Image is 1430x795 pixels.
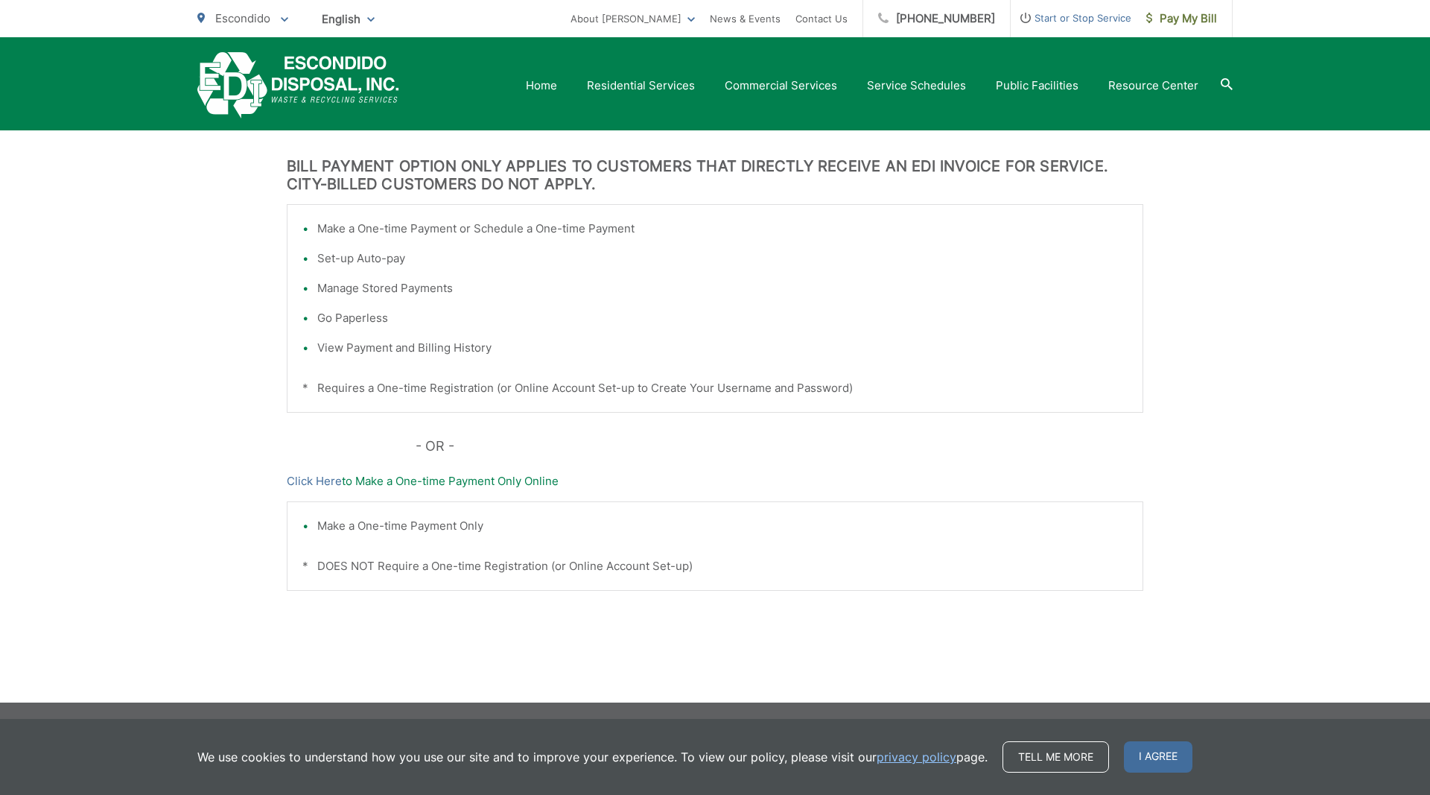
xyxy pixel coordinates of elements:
a: Resource Center [1108,77,1198,95]
p: - OR - [416,435,1144,457]
a: Home [526,77,557,95]
a: EDCD logo. Return to the homepage. [197,52,399,118]
a: privacy policy [877,748,956,766]
h3: BILL PAYMENT OPTION ONLY APPLIES TO CUSTOMERS THAT DIRECTLY RECEIVE AN EDI INVOICE FOR SERVICE. C... [287,157,1143,193]
a: Service Schedules [867,77,966,95]
p: to Make a One-time Payment Only Online [287,472,1143,490]
span: Pay My Bill [1146,10,1217,28]
a: Residential Services [587,77,695,95]
a: News & Events [710,10,781,28]
a: Contact Us [795,10,848,28]
li: Go Paperless [317,309,1128,327]
a: Commercial Services [725,77,837,95]
span: Escondido [215,11,270,25]
span: English [311,6,386,32]
span: I agree [1124,741,1192,773]
a: Click Here [287,472,342,490]
li: Set-up Auto-pay [317,250,1128,267]
a: About [PERSON_NAME] [571,10,695,28]
p: * Requires a One-time Registration (or Online Account Set-up to Create Your Username and Password) [302,379,1128,397]
a: Tell me more [1002,741,1109,773]
p: We use cookies to understand how you use our site and to improve your experience. To view our pol... [197,748,988,766]
li: View Payment and Billing History [317,339,1128,357]
a: Public Facilities [996,77,1078,95]
li: Manage Stored Payments [317,279,1128,297]
p: * DOES NOT Require a One-time Registration (or Online Account Set-up) [302,557,1128,575]
li: Make a One-time Payment Only [317,517,1128,535]
li: Make a One-time Payment or Schedule a One-time Payment [317,220,1128,238]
